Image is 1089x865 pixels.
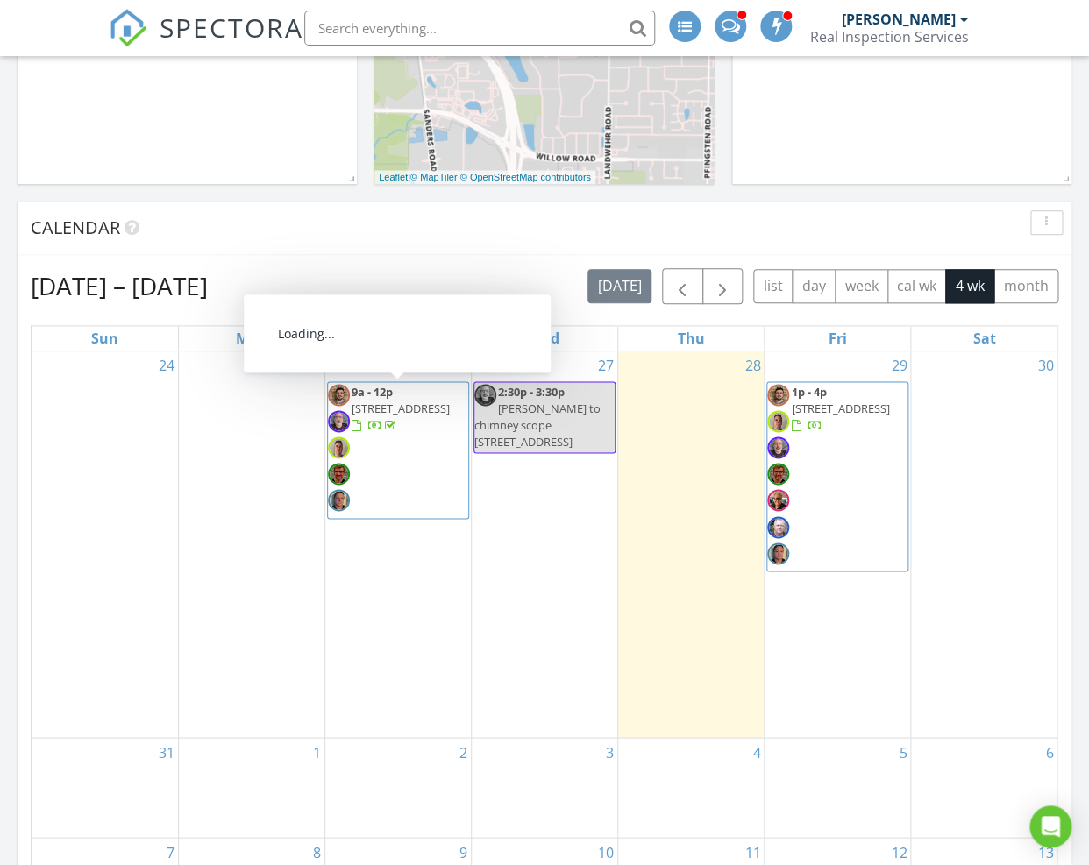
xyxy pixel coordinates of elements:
[328,436,350,458] img: selfie.jpg
[810,28,969,46] div: Real Inspection Services
[32,351,178,737] td: Go to August 24, 2025
[155,351,178,379] a: Go to August 24, 2025
[594,351,617,379] a: Go to August 27, 2025
[887,269,947,303] button: cal wk
[791,384,826,400] span: 1p - 4p
[602,738,617,766] a: Go to September 3, 2025
[835,269,888,303] button: week
[456,738,471,766] a: Go to September 2, 2025
[662,268,703,304] button: Previous
[767,436,789,458] img: 70621596858__288f7849bc5b47598fabecf9cd2160cd.jpeg
[471,737,617,838] td: Go to September 3, 2025
[767,489,789,511] img: selfie_.png
[328,489,350,511] img: selfie_2.png
[618,351,765,737] td: Go to August 28, 2025
[410,172,458,182] a: © MapTiler
[474,401,601,450] span: [PERSON_NAME] to chimney scope [STREET_ADDRESS]
[31,216,120,239] span: Calendar
[741,351,764,379] a: Go to August 28, 2025
[448,351,471,379] a: Go to August 26, 2025
[825,326,851,351] a: Friday
[767,463,789,485] img: brian.jpeg
[911,737,1057,838] td: Go to September 6, 2025
[791,401,889,416] span: [STREET_ADDRESS]
[887,351,910,379] a: Go to August 29, 2025
[792,269,836,303] button: day
[1035,351,1057,379] a: Go to August 30, 2025
[178,737,324,838] td: Go to September 1, 2025
[753,269,793,303] button: list
[109,24,303,60] a: SPECTORA
[498,384,565,400] span: 2:30p - 3:30p
[155,738,178,766] a: Go to August 31, 2025
[310,738,324,766] a: Go to September 1, 2025
[791,384,889,433] a: 1p - 4p [STREET_ADDRESS]
[993,269,1058,303] button: month
[970,326,1000,351] a: Saturday
[618,737,765,838] td: Go to September 4, 2025
[460,172,591,182] a: © OpenStreetMap contributors
[327,381,469,519] a: 9a - 12p [STREET_ADDRESS]
[766,381,908,571] a: 1p - 4p [STREET_ADDRESS]
[587,269,651,303] button: [DATE]
[379,172,408,182] a: Leaflet
[767,516,789,538] img: thumbnail_img1351.jpg
[381,326,414,351] a: Tuesday
[895,738,910,766] a: Go to September 5, 2025
[1043,738,1057,766] a: Go to September 6, 2025
[374,170,595,185] div: |
[526,326,563,351] a: Wednesday
[702,268,744,304] button: Next
[32,737,178,838] td: Go to August 31, 2025
[474,384,496,406] img: 70621596858__288f7849bc5b47598fabecf9cd2160cd.jpeg
[109,9,147,47] img: The Best Home Inspection Software - Spectora
[911,351,1057,737] td: Go to August 30, 2025
[765,351,911,737] td: Go to August 29, 2025
[945,269,994,303] button: 4 wk
[324,737,471,838] td: Go to September 2, 2025
[352,401,450,416] span: [STREET_ADDRESS]
[765,737,911,838] td: Go to September 5, 2025
[178,351,324,737] td: Go to August 25, 2025
[471,351,617,737] td: Go to August 27, 2025
[767,384,789,406] img: selfie__2.png
[328,463,350,485] img: brian.jpeg
[232,326,271,351] a: Monday
[328,410,350,432] img: 70621596858__288f7849bc5b47598fabecf9cd2160cd.jpeg
[749,738,764,766] a: Go to September 4, 2025
[302,351,324,379] a: Go to August 25, 2025
[1029,805,1071,847] div: Open Intercom Messenger
[31,268,208,303] h2: [DATE] – [DATE]
[674,326,708,351] a: Thursday
[160,9,303,46] span: SPECTORA
[767,542,789,564] img: selfie_2.png
[352,384,393,400] span: 9a - 12p
[842,11,956,28] div: [PERSON_NAME]
[324,351,471,737] td: Go to August 26, 2025
[304,11,655,46] input: Search everything...
[328,384,350,406] img: selfie__2.png
[352,384,450,433] a: 9a - 12p [STREET_ADDRESS]
[767,410,789,432] img: selfie.jpg
[88,326,122,351] a: Sunday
